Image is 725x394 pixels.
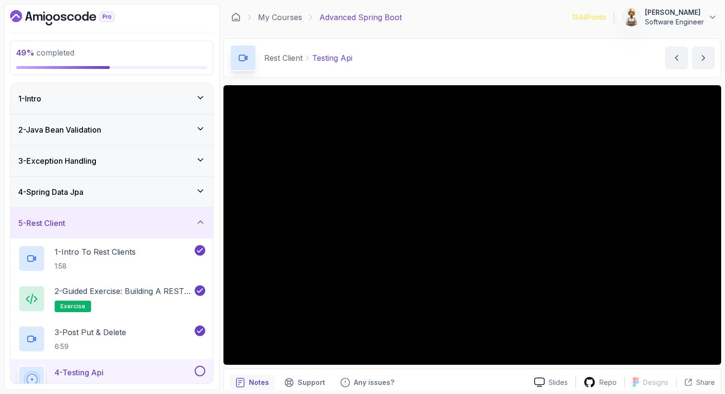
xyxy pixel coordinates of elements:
[18,124,101,135] h3: 2 - Java Bean Validation
[18,93,41,104] h3: 1 - Intro
[549,378,568,387] p: Slides
[18,217,65,229] h3: 5 - Rest Client
[223,85,721,365] iframe: 3 - Testing API
[16,48,74,57] span: completed
[55,246,136,258] p: 1 - Intro To Rest Clients
[11,114,213,145] button: 2-Java Bean Validation
[60,303,85,310] span: exercise
[665,46,688,69] button: previous content
[18,186,83,198] h3: 4 - Spring Data Jpa
[696,378,715,387] p: Share
[312,52,352,64] p: Testing Api
[599,378,617,387] p: Repo
[258,11,302,23] a: My Courses
[11,208,213,238] button: 5-Rest Client
[622,8,717,27] button: user profile image[PERSON_NAME]Software Engineer
[18,326,205,352] button: 3-Post Put & Delete6:59
[18,285,205,312] button: 2-Guided Exercise: Building a REST Clientexercise
[572,12,606,22] p: 1344 Points
[11,83,213,114] button: 1-Intro
[319,11,402,23] p: Advanced Spring Boot
[16,48,35,57] span: 49 %
[354,378,394,387] p: Any issues?
[576,376,624,388] a: Repo
[676,378,715,387] button: Share
[645,8,704,17] p: [PERSON_NAME]
[18,245,205,272] button: 1-Intro To Rest Clients1:58
[279,375,331,390] button: Support button
[692,46,715,69] button: next content
[249,378,269,387] p: Notes
[18,366,205,393] button: 4-Testing Api4:39
[643,378,668,387] p: Designs
[264,52,303,64] p: Rest Client
[298,378,325,387] p: Support
[622,8,641,26] img: user profile image
[11,177,213,207] button: 4-Spring Data Jpa
[55,342,126,351] p: 6:59
[230,375,275,390] button: notes button
[526,377,575,387] a: Slides
[10,10,137,25] a: Dashboard
[645,17,704,27] p: Software Engineer
[55,367,104,378] p: 4 - Testing Api
[18,155,96,167] h3: 3 - Exception Handling
[55,261,136,271] p: 1:58
[55,285,193,297] p: 2 - Guided Exercise: Building a REST Client
[55,326,126,338] p: 3 - Post Put & Delete
[11,146,213,176] button: 3-Exception Handling
[55,382,104,392] p: 4:39
[335,375,400,390] button: Feedback button
[231,12,241,22] a: Dashboard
